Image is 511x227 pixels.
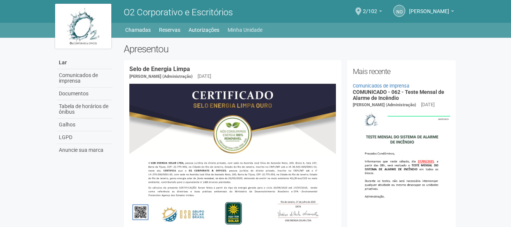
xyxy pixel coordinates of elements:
[363,1,377,14] span: 2/102
[124,43,168,55] font: Apresentou
[57,144,112,156] a: Anuncie sua marca
[409,9,454,15] a: [PERSON_NAME]
[353,83,409,89] a: Comunicados de imprensa
[396,9,403,15] font: NO
[363,9,382,15] a: 2/102
[59,91,88,96] font: Documentos
[125,27,151,33] font: Chamadas
[409,1,449,14] span: Alessandra Teixeira
[189,25,219,35] a: Autorizações
[393,5,405,17] a: NO
[59,59,67,65] font: Lar
[129,65,190,73] a: Selo de Energia Limpa
[57,69,112,88] a: Comunicados de imprensa
[59,147,103,153] font: Anuncie sua marca
[189,27,219,33] font: Autorizações
[409,8,449,14] font: [PERSON_NAME]
[59,134,72,140] font: LGPD
[198,73,211,79] font: [DATE]
[125,25,151,35] a: Chamadas
[228,27,262,33] font: Minha Unidade
[59,122,75,128] font: Galhos
[353,89,444,101] a: COMUNICADO - 062 - Teste Mensal de Alarme de Incêndio
[59,72,98,84] font: Comunicados de imprensa
[57,100,112,119] a: Tabela de horários de ônibus
[159,25,180,35] a: Reservas
[55,4,111,49] img: logo.jpg
[57,119,112,131] a: Galhos
[59,103,108,115] font: Tabela de horários de ônibus
[57,56,112,69] a: Lar
[421,102,435,107] font: [DATE]
[228,25,262,35] a: Minha Unidade
[124,7,233,18] font: O2 Corporativo e Escritórios
[57,131,112,144] a: LGPD
[353,67,390,76] font: Mais recente
[363,8,377,14] font: 2/102
[353,102,416,107] font: [PERSON_NAME] (Administração)
[129,74,193,79] font: [PERSON_NAME] (Administração)
[159,27,180,33] font: Reservas
[57,88,112,100] a: Documentos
